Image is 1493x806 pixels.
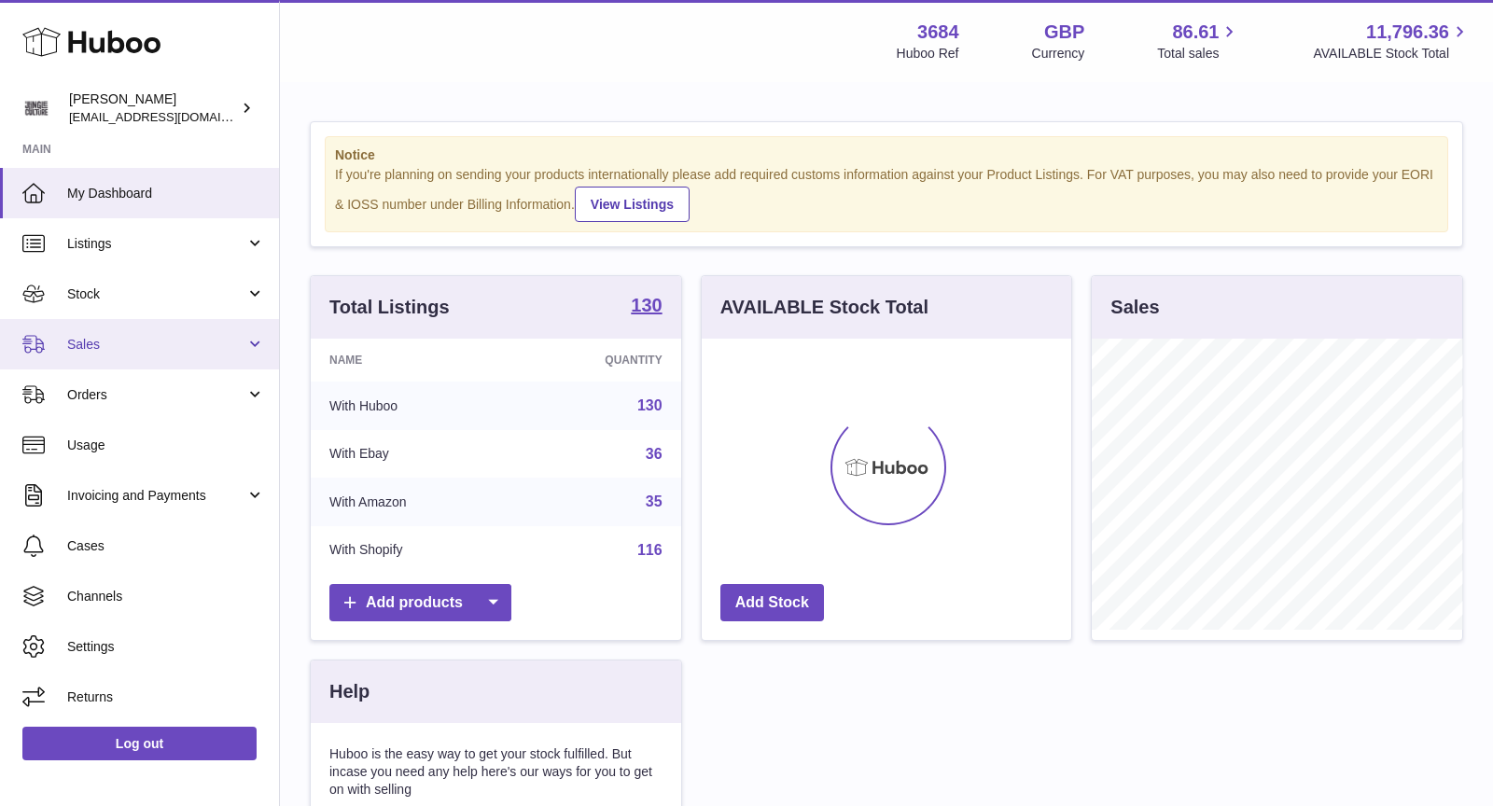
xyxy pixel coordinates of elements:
h3: AVAILABLE Stock Total [720,295,928,320]
span: Settings [67,638,265,656]
span: Returns [67,688,265,706]
a: 11,796.36 AVAILABLE Stock Total [1313,20,1471,63]
span: Stock [67,285,245,303]
div: [PERSON_NAME] [69,90,237,126]
span: AVAILABLE Stock Total [1313,45,1471,63]
a: 36 [646,446,663,462]
span: Listings [67,235,245,253]
a: Add Stock [720,584,824,622]
td: With Ebay [311,430,513,479]
span: Invoicing and Payments [67,487,245,505]
a: 35 [646,493,663,509]
th: Quantity [513,339,681,382]
strong: Notice [335,146,1438,164]
a: 130 [631,296,662,318]
span: Usage [67,437,265,454]
th: Name [311,339,513,382]
a: 86.61 Total sales [1157,20,1240,63]
span: My Dashboard [67,185,265,202]
h3: Help [329,679,370,704]
span: Total sales [1157,45,1240,63]
td: With Huboo [311,382,513,430]
p: Huboo is the easy way to get your stock fulfilled. But incase you need any help here's our ways f... [329,745,663,799]
a: View Listings [575,187,690,222]
div: If you're planning on sending your products internationally please add required customs informati... [335,166,1438,222]
span: Orders [67,386,245,404]
h3: Sales [1110,295,1159,320]
a: Log out [22,727,257,760]
img: theinternationalventure@gmail.com [22,94,50,122]
strong: GBP [1044,20,1084,45]
td: With Shopify [311,526,513,575]
span: [EMAIL_ADDRESS][DOMAIN_NAME] [69,109,274,124]
span: Channels [67,588,265,605]
strong: 130 [631,296,662,314]
span: 11,796.36 [1366,20,1449,45]
h3: Total Listings [329,295,450,320]
div: Huboo Ref [897,45,959,63]
td: With Amazon [311,478,513,526]
strong: 3684 [917,20,959,45]
a: 130 [637,397,663,413]
a: 116 [637,542,663,558]
div: Currency [1032,45,1085,63]
span: Sales [67,336,245,354]
a: Add products [329,584,511,622]
span: 86.61 [1172,20,1219,45]
span: Cases [67,537,265,555]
